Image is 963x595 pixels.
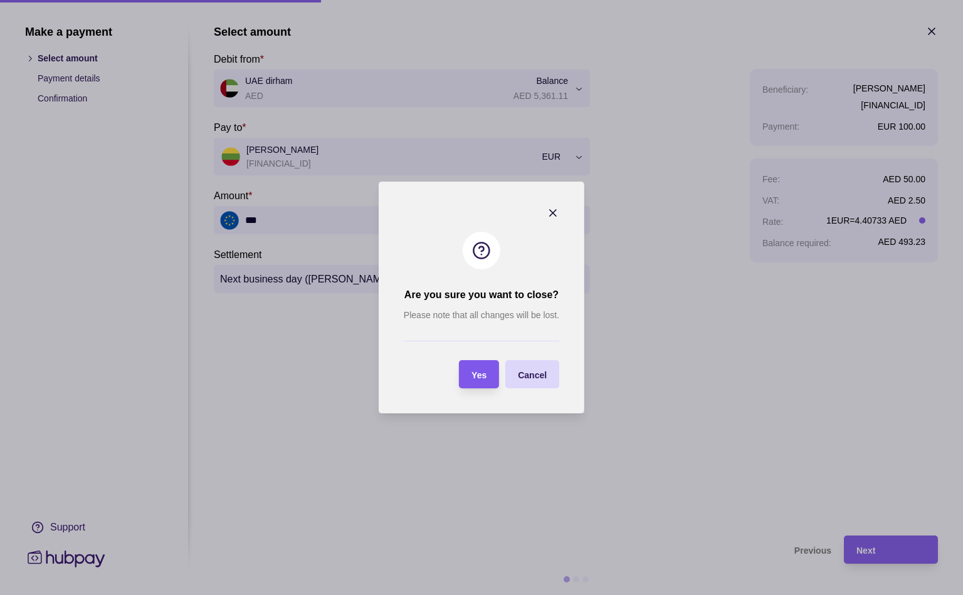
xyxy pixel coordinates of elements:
[404,288,559,302] h2: Are you sure you want to close?
[518,370,547,380] span: Cancel
[471,370,487,380] span: Yes
[404,308,559,322] p: Please note that all changes will be lost.
[505,360,559,388] button: Cancel
[459,360,499,388] button: Yes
